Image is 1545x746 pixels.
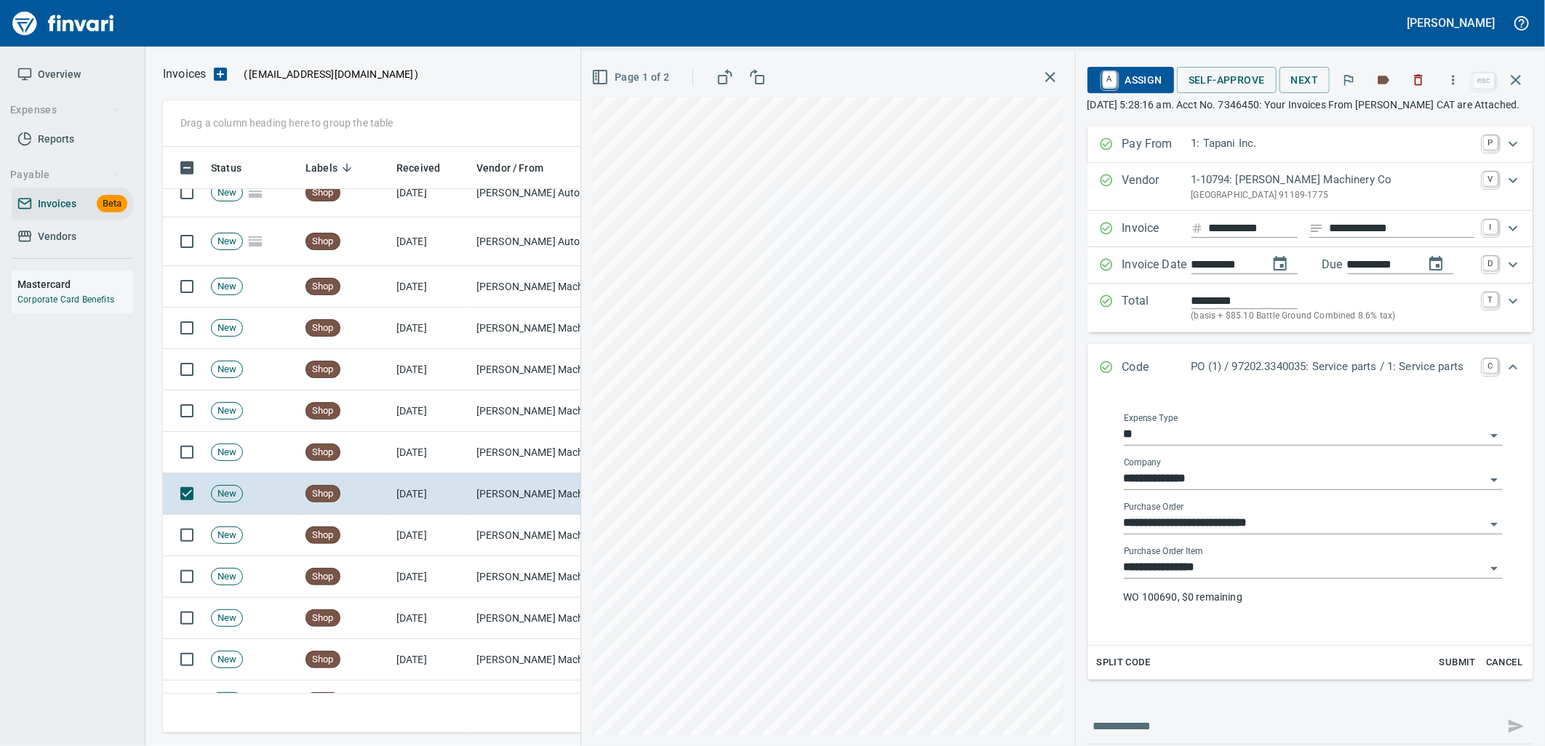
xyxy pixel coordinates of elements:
[1438,654,1477,671] span: Submit
[391,169,471,217] td: [DATE]
[391,349,471,390] td: [DATE]
[243,186,268,198] span: Pages Split
[396,159,440,177] span: Received
[1368,64,1400,96] button: Labels
[1191,358,1474,375] p: PO (1) / 97202.3340035: Service parts / 1: Service parts
[588,64,675,91] button: Page 1 of 2
[1484,558,1504,579] button: Open
[306,529,340,542] span: Shop
[180,116,394,130] p: Drag a column heading here to group the table
[17,276,133,292] h6: Mastercard
[212,446,242,460] span: New
[1093,651,1154,674] button: Split Code
[1099,68,1162,92] span: Assign
[476,159,543,177] span: Vendor / From
[391,598,471,639] td: [DATE]
[1087,284,1533,332] div: Expand
[1408,15,1495,31] h5: [PERSON_NAME]
[306,159,338,177] span: Labels
[1404,12,1498,34] button: [PERSON_NAME]
[1483,292,1498,307] a: T
[471,473,616,515] td: [PERSON_NAME] Machinery Co (1-10794)
[1498,709,1533,744] span: This records your message into the invoice and notifies anyone mentioned
[212,186,242,200] span: New
[471,515,616,556] td: [PERSON_NAME] Machinery Co (1-10794)
[212,321,242,335] span: New
[212,235,242,249] span: New
[212,363,242,377] span: New
[1279,67,1330,94] button: Next
[1437,64,1469,96] button: More
[471,681,616,722] td: [PERSON_NAME] Machinery Co (1-10794)
[212,529,242,542] span: New
[1122,135,1191,154] p: Pay From
[1481,651,1528,674] button: Cancel
[12,123,133,156] a: Reports
[391,432,471,473] td: [DATE]
[38,65,81,84] span: Overview
[1469,63,1533,97] span: Close invoice
[1191,220,1203,237] svg: Invoice number
[471,308,616,349] td: [PERSON_NAME] Machinery Co (1-10794)
[391,473,471,515] td: [DATE]
[1122,220,1191,238] p: Invoice
[1483,135,1498,150] a: P
[1484,425,1504,446] button: Open
[391,515,471,556] td: [DATE]
[306,280,340,294] span: Shop
[1483,172,1498,186] a: V
[243,235,268,246] span: Pages Split
[471,390,616,432] td: [PERSON_NAME] Machinery Co (1-10794)
[471,169,616,217] td: [PERSON_NAME] Auto Parts (1-23030)
[163,65,206,83] p: Invoices
[1124,590,1503,604] p: WO 100690, $0 remaining
[12,220,133,253] a: Vendors
[391,681,471,722] td: [DATE]
[211,159,260,177] span: Status
[9,6,118,41] img: Finvari
[1124,503,1184,512] label: Purchase Order
[471,217,616,266] td: [PERSON_NAME] Auto Parts (1-23030)
[1473,73,1495,89] a: esc
[1483,256,1498,270] a: D
[476,159,562,177] span: Vendor / From
[1087,344,1533,392] div: Expand
[1291,71,1319,89] span: Next
[1484,470,1504,490] button: Open
[1177,67,1277,94] button: Self-Approve
[391,308,471,349] td: [DATE]
[306,404,340,418] span: Shop
[1483,220,1498,234] a: I
[38,130,74,148] span: Reports
[212,570,242,584] span: New
[1124,548,1203,556] label: Purchase Order Item
[1087,127,1533,163] div: Expand
[211,159,241,177] span: Status
[471,598,616,639] td: [PERSON_NAME] Machinery Co (1-10794)
[1122,358,1191,377] p: Code
[1485,654,1524,671] span: Cancel
[1097,654,1151,671] span: Split Code
[235,67,419,81] p: ( )
[1402,64,1434,96] button: Discard
[212,487,242,501] span: New
[247,67,415,81] span: [EMAIL_ADDRESS][DOMAIN_NAME]
[391,266,471,308] td: [DATE]
[306,363,340,377] span: Shop
[1122,256,1191,275] p: Invoice Date
[10,166,120,184] span: Payable
[306,570,340,584] span: Shop
[471,266,616,308] td: [PERSON_NAME] Machinery Co (1-10794)
[1122,172,1191,202] p: Vendor
[391,390,471,432] td: [DATE]
[391,639,471,681] td: [DATE]
[212,404,242,418] span: New
[306,611,340,625] span: Shop
[391,556,471,598] td: [DATE]
[212,611,242,625] span: New
[306,653,340,667] span: Shop
[1434,651,1481,674] button: Submit
[306,487,340,501] span: Shop
[1122,292,1191,324] p: Total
